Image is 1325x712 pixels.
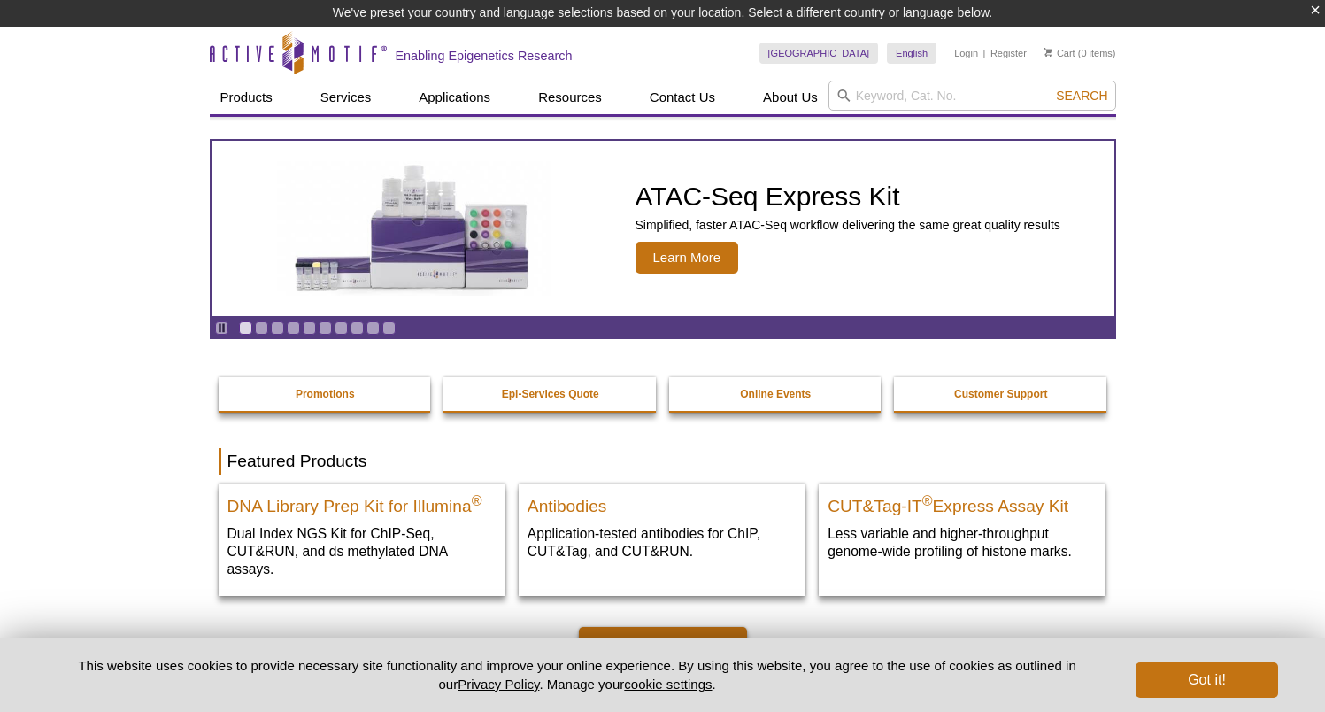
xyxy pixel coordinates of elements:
[210,81,283,114] a: Products
[819,484,1105,578] a: CUT&Tag-IT® Express Assay Kit CUT&Tag-IT®Express Assay Kit Less variable and higher-throughput ge...
[382,321,396,335] a: Go to slide 10
[310,81,382,114] a: Services
[894,377,1108,411] a: Customer Support
[227,524,497,578] p: Dual Index NGS Kit for ChIP-Seq, CUT&RUN, and ds methylated DNA assays.
[271,321,284,335] a: Go to slide 3
[887,43,936,64] a: English
[636,217,1060,233] p: Simplified, faster ATAC-Seq workflow delivering the same great quality results
[215,321,228,335] a: Toggle autoplay
[303,321,316,335] a: Go to slide 5
[1044,48,1052,57] img: Your Cart
[443,377,658,411] a: Epi-Services Quote
[954,388,1047,400] strong: Customer Support
[296,388,355,400] strong: Promotions
[319,321,332,335] a: Go to slide 6
[48,656,1107,693] p: This website uses cookies to provide necessary site functionality and improve your online experie...
[983,43,986,64] li: |
[740,388,811,400] strong: Online Events
[287,321,300,335] a: Go to slide 4
[528,489,797,515] h2: Antibodies
[752,81,828,114] a: About Us
[239,321,252,335] a: Go to slide 1
[219,377,433,411] a: Promotions
[502,388,599,400] strong: Epi-Services Quote
[528,81,612,114] a: Resources
[212,141,1114,316] a: ATAC-Seq Express Kit ATAC-Seq Express Kit Simplified, faster ATAC-Seq workflow delivering the sam...
[227,489,497,515] h2: DNA Library Prep Kit for Illumina
[1051,88,1113,104] button: Search
[624,677,712,692] button: cookie settings
[519,484,805,578] a: All Antibodies Antibodies Application-tested antibodies for ChIP, CUT&Tag, and CUT&RUN.
[255,321,268,335] a: Go to slide 2
[1044,47,1075,59] a: Cart
[579,627,747,662] a: View All Products
[669,377,883,411] a: Online Events
[922,493,933,508] sup: ®
[366,321,380,335] a: Go to slide 9
[472,493,482,508] sup: ®
[528,524,797,561] p: Application-tested antibodies for ChIP, CUT&Tag, and CUT&RUN.
[828,489,1097,515] h2: CUT&Tag-IT Express Assay Kit
[219,448,1107,475] h2: Featured Products
[636,183,1060,210] h2: ATAC-Seq Express Kit
[1136,662,1277,698] button: Got it!
[759,43,879,64] a: [GEOGRAPHIC_DATA]
[458,677,539,692] a: Privacy Policy
[954,47,978,59] a: Login
[1056,89,1107,103] span: Search
[219,484,505,596] a: DNA Library Prep Kit for Illumina DNA Library Prep Kit for Illumina® Dual Index NGS Kit for ChIP-...
[396,48,573,64] h2: Enabling Epigenetics Research
[1044,43,1116,64] li: (0 items)
[636,242,739,274] span: Learn More
[268,161,560,296] img: ATAC-Seq Express Kit
[335,321,348,335] a: Go to slide 7
[639,81,726,114] a: Contact Us
[212,141,1114,316] article: ATAC-Seq Express Kit
[828,524,1097,561] p: Less variable and higher-throughput genome-wide profiling of histone marks​.
[351,321,364,335] a: Go to slide 8
[828,81,1116,111] input: Keyword, Cat. No.
[990,47,1027,59] a: Register
[408,81,501,114] a: Applications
